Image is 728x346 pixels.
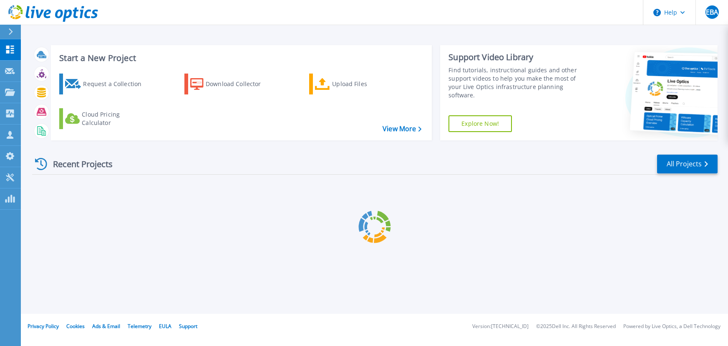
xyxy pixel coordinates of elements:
li: Version: [TECHNICAL_ID] [472,324,529,329]
a: Request a Collection [59,74,152,94]
a: Support [179,323,197,330]
a: Explore Now! [448,115,512,132]
a: Cloud Pricing Calculator [59,108,152,129]
div: Upload Files [332,76,399,92]
div: Request a Collection [83,76,150,92]
div: Recent Projects [32,154,124,174]
h3: Start a New Project [59,53,421,63]
a: Upload Files [309,74,402,94]
div: Find tutorials, instructional guides and other support videos to help you make the most of your L... [448,66,589,99]
a: Privacy Policy [28,323,59,330]
div: Download Collector [206,76,272,92]
a: Cookies [66,323,85,330]
li: © 2025 Dell Inc. All Rights Reserved [536,324,616,329]
a: Ads & Email [92,323,120,330]
li: Powered by Live Optics, a Dell Technology [623,324,720,329]
a: All Projects [657,155,718,173]
div: Cloud Pricing Calculator [82,110,149,127]
div: Support Video Library [448,52,589,63]
a: Download Collector [184,74,277,94]
a: View More [383,125,421,133]
span: EBA [706,9,718,15]
a: Telemetry [128,323,151,330]
a: EULA [159,323,171,330]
